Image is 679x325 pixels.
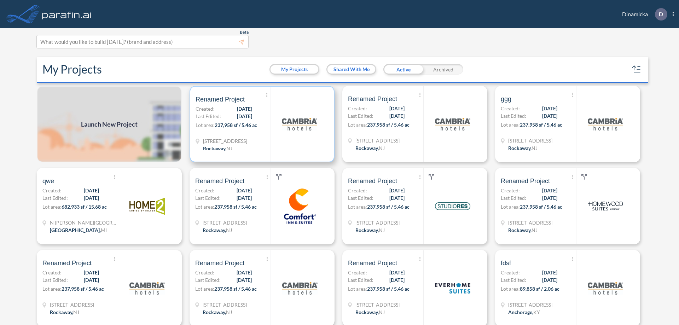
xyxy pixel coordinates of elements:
[203,219,247,226] span: 321 Mt Hope Ave
[195,177,244,185] span: Renamed Project
[588,271,623,306] img: logo
[501,122,520,128] span: Lot area:
[348,177,397,185] span: Renamed Project
[203,137,247,145] span: 321 Mt Hope Ave
[508,301,552,308] span: 1899 Evergreen Rd
[542,112,557,120] span: [DATE]
[389,276,405,284] span: [DATE]
[237,187,252,194] span: [DATE]
[348,95,397,103] span: Renamed Project
[611,8,674,21] div: Dinamicka
[355,227,379,233] span: Rockaway ,
[379,227,385,233] span: NJ
[542,194,557,202] span: [DATE]
[389,112,405,120] span: [DATE]
[348,194,373,202] span: Last Edited:
[348,187,367,194] span: Created:
[195,259,244,267] span: Renamed Project
[327,65,375,74] button: Shared With Me
[533,309,540,315] span: KY
[423,64,463,75] div: Archived
[196,105,215,112] span: Created:
[226,227,232,233] span: NJ
[501,194,526,202] span: Last Edited:
[50,309,73,315] span: Rockaway ,
[389,187,405,194] span: [DATE]
[501,276,526,284] span: Last Edited:
[282,188,318,224] img: logo
[348,259,397,267] span: Renamed Project
[101,227,107,233] span: MI
[348,105,367,112] span: Created:
[389,105,405,112] span: [DATE]
[226,145,232,151] span: NJ
[355,301,400,308] span: 321 Mt Hope Ave
[195,276,221,284] span: Last Edited:
[348,276,373,284] span: Last Edited:
[355,137,400,144] span: 321 Mt Hope Ave
[42,286,62,292] span: Lot area:
[203,227,226,233] span: Rockaway ,
[508,219,552,226] span: 321 Mt Hope Ave
[435,271,470,306] img: logo
[379,309,385,315] span: NJ
[542,276,557,284] span: [DATE]
[501,105,520,112] span: Created:
[367,204,410,210] span: 237,958 sf / 5.46 ac
[203,301,247,308] span: 321 Mt Hope Ave
[203,309,226,315] span: Rockaway ,
[542,187,557,194] span: [DATE]
[508,227,532,233] span: Rockaway ,
[37,86,182,162] img: add
[501,95,511,103] span: ggg
[367,122,410,128] span: 237,958 sf / 5.46 ac
[237,269,252,276] span: [DATE]
[196,112,221,120] span: Last Edited:
[508,226,538,234] div: Rockaway, NJ
[42,204,62,210] span: Lot area:
[631,64,642,75] button: sort
[348,122,367,128] span: Lot area:
[196,122,215,128] span: Lot area:
[659,11,663,17] p: D
[195,286,214,292] span: Lot area:
[389,194,405,202] span: [DATE]
[348,269,367,276] span: Created:
[355,226,385,234] div: Rockaway, NJ
[50,226,107,234] div: Grand Rapids, MI
[348,204,367,210] span: Lot area:
[42,177,54,185] span: qwe
[501,177,550,185] span: Renamed Project
[367,286,410,292] span: 237,958 sf / 5.46 ac
[196,95,245,104] span: Renamed Project
[214,204,257,210] span: 237,958 sf / 5.46 ac
[520,204,562,210] span: 237,958 sf / 5.46 ac
[84,187,99,194] span: [DATE]
[282,271,318,306] img: logo
[214,286,257,292] span: 237,958 sf / 5.46 ac
[215,122,257,128] span: 237,958 sf / 5.46 ac
[42,63,102,76] h2: My Projects
[282,106,317,142] img: logo
[50,227,101,233] span: [GEOGRAPHIC_DATA] ,
[383,64,423,75] div: Active
[508,309,533,315] span: Anchorage ,
[237,276,252,284] span: [DATE]
[129,271,165,306] img: logo
[588,188,623,224] img: logo
[62,204,107,210] span: 682,933 sf / 15.68 ac
[42,259,92,267] span: Renamed Project
[42,187,62,194] span: Created:
[42,276,68,284] span: Last Edited:
[41,7,93,21] img: logo
[226,309,232,315] span: NJ
[532,145,538,151] span: NJ
[42,194,68,202] span: Last Edited:
[501,204,520,210] span: Lot area:
[348,286,367,292] span: Lot area:
[203,308,232,316] div: Rockaway, NJ
[542,105,557,112] span: [DATE]
[237,112,252,120] span: [DATE]
[355,145,379,151] span: Rockaway ,
[355,144,385,152] div: Rockaway, NJ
